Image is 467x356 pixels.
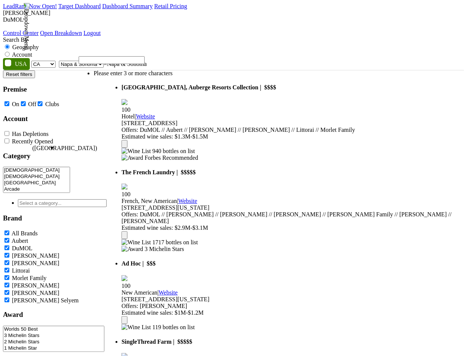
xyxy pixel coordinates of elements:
[122,338,171,345] span: SingleThread Farm
[145,246,184,252] span: 3 Michelin Stars
[122,133,208,140] span: Estimated wine sales: $1.3M-$1.5M
[152,148,195,154] span: 940 bottles on list
[152,324,195,330] span: 119 bottles on list
[122,246,143,252] img: Award
[122,84,258,90] span: [GEOGRAPHIC_DATA], Auberge Resorts Collection
[173,338,192,345] span: | $$$$$
[122,283,464,289] div: 100
[28,101,37,107] label: Off
[122,198,177,204] span: French, New American
[122,198,464,204] div: |
[3,174,70,180] option: [DEMOGRAPHIC_DATA]
[122,113,464,120] div: |
[3,3,28,9] a: LeadRank
[122,296,209,302] span: [STREET_ADDRESS][US_STATE]
[3,345,104,352] option: 1 Michelin Star
[3,10,464,16] div: [PERSON_NAME]
[122,275,127,281] img: quadrant_split.svg
[3,70,35,78] button: Reset filters
[122,191,464,198] div: 100
[122,303,138,309] span: Offers:
[40,30,82,36] a: Open Breakdown
[142,260,156,267] span: | $$$
[12,238,28,244] label: Aubert
[140,127,355,133] span: DuMOL // Aubert // [PERSON_NAME] // [PERSON_NAME] // Littorai // Morlet Family
[12,101,19,107] label: On
[12,282,59,289] label: [PERSON_NAME]
[122,239,151,246] img: Wine List
[32,145,47,167] span: ([GEOGRAPHIC_DATA])
[122,148,151,155] img: Wine List
[122,155,143,161] img: Award
[159,289,178,296] a: Website
[23,3,30,50] img: Dropdown Menu
[12,297,79,303] label: [PERSON_NAME] Selyem
[122,211,138,217] span: Offers:
[152,239,198,245] span: 1717 bottles on list
[3,180,70,186] option: [GEOGRAPHIC_DATA]
[122,260,141,267] span: Ad Hoc
[12,290,59,296] label: [PERSON_NAME]
[140,303,187,309] span: [PERSON_NAME]
[94,70,173,77] li: Please enter 3 or more characters
[178,198,197,204] a: Website
[122,99,127,105] img: quadrant_split.svg
[59,3,101,9] a: Target Dashboard
[29,3,57,9] a: Now Open!
[122,309,203,316] span: Estimated wine sales: $1M-$1.2M
[154,3,187,9] a: Retail Pricing
[122,127,138,133] span: Offers:
[122,184,127,190] img: quadrant_split.svg
[45,101,59,107] label: Clubs
[136,113,155,120] a: Website
[12,44,39,50] label: Geography
[49,145,55,151] span: ▼
[122,204,209,211] span: [STREET_ADDRESS][US_STATE]
[3,214,107,222] h3: Brand
[122,113,135,120] span: Hotel
[12,131,48,137] label: Has Depletions
[3,339,104,345] option: 2 Michelin Stars
[122,169,175,175] span: The French Laundry
[3,85,107,93] h3: Premise
[3,16,23,23] span: DuMOL
[12,138,53,144] label: Recently Opened
[3,167,70,174] option: [DEMOGRAPHIC_DATA]
[12,230,38,236] label: All Brands
[122,324,151,331] img: Wine List
[12,245,32,251] label: DuMOL
[102,3,153,9] a: Dashboard Summary
[122,289,157,296] span: New American
[177,169,196,175] span: | $$$$$
[12,267,30,274] label: Littorai
[3,115,107,123] h3: Account
[3,333,104,339] option: 3 Michelin Stars
[122,120,177,126] span: [STREET_ADDRESS]
[122,225,208,231] span: Estimated wine sales: $2.9M-$3.1M
[3,311,107,319] h3: Award
[122,107,464,113] div: 100
[83,30,101,36] a: Logout
[3,326,104,333] option: Worlds 50 Best
[122,289,464,296] div: |
[145,155,198,161] span: Forbes Recommended
[12,275,47,281] label: Morlet Family
[3,30,39,36] a: Control Center
[3,186,70,193] option: Arcade
[3,36,28,43] span: Search By
[12,51,32,58] label: Account
[3,152,31,160] h3: Category
[18,199,107,207] input: Select a category...
[3,30,101,36] div: Dropdown Menu
[12,260,59,266] label: [PERSON_NAME]
[122,211,452,224] span: DuMOL // [PERSON_NAME] // [PERSON_NAME] // [PERSON_NAME] // [PERSON_NAME] Family // [PERSON_NAME]...
[260,84,276,90] span: | $$$$
[12,252,59,259] label: [PERSON_NAME]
